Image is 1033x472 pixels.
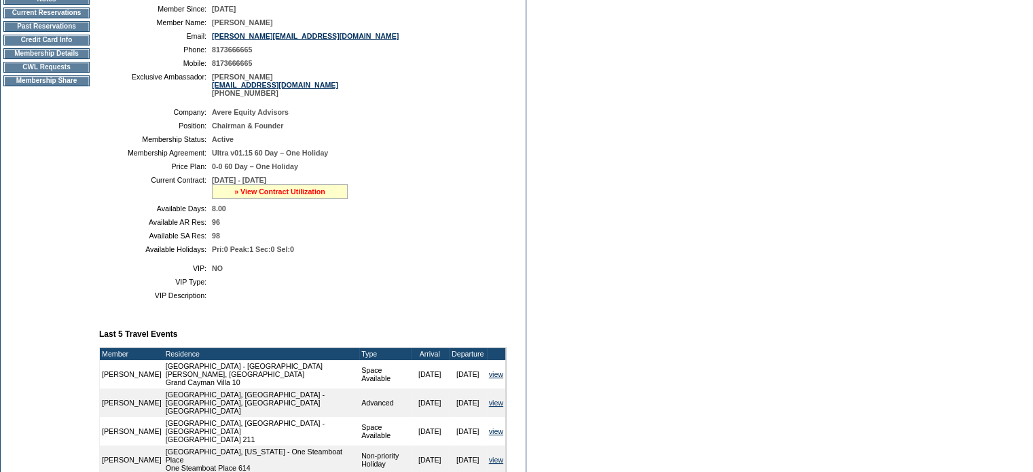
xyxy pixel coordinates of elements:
td: Member Name: [105,18,206,26]
a: view [489,399,503,407]
td: VIP Description: [105,291,206,299]
span: Ultra v01.15 60 Day – One Holiday [212,149,328,157]
td: [DATE] [449,417,487,446]
td: Membership Agreement: [105,149,206,157]
b: Last 5 Travel Events [99,329,177,339]
span: 0-0 60 Day – One Holiday [212,162,298,170]
td: Residence [164,348,359,360]
td: Advanced [359,388,411,417]
td: [PERSON_NAME] [100,388,164,417]
td: VIP Type: [105,278,206,286]
span: 8173666665 [212,59,252,67]
td: [DATE] [449,360,487,388]
span: Active [212,135,234,143]
td: Member Since: [105,5,206,13]
td: Available Days: [105,204,206,213]
td: Member [100,348,164,360]
td: Space Available [359,360,411,388]
td: Mobile: [105,59,206,67]
span: 96 [212,218,220,226]
a: view [489,427,503,435]
td: [PERSON_NAME] [100,417,164,446]
span: [PERSON_NAME] [PHONE_NUMBER] [212,73,338,97]
td: Type [359,348,411,360]
a: [EMAIL_ADDRESS][DOMAIN_NAME] [212,81,338,89]
span: Avere Equity Advisors [212,108,289,116]
td: [DATE] [411,360,449,388]
a: view [489,456,503,464]
span: [PERSON_NAME] [212,18,272,26]
td: [DATE] [411,388,449,417]
td: [DATE] [411,417,449,446]
td: Credit Card Info [3,35,90,46]
span: 8173666665 [212,46,252,54]
td: Email: [105,32,206,40]
span: Chairman & Founder [212,122,283,130]
td: Space Available [359,417,411,446]
td: [GEOGRAPHIC_DATA], [GEOGRAPHIC_DATA] - [GEOGRAPHIC_DATA] [GEOGRAPHIC_DATA] 211 [164,417,359,446]
td: Available Holidays: [105,245,206,253]
span: NO [212,264,223,272]
td: [PERSON_NAME] [100,360,164,388]
td: Position: [105,122,206,130]
td: Current Contract: [105,176,206,199]
a: » View Contract Utilization [234,187,325,196]
td: Membership Share [3,75,90,86]
td: Phone: [105,46,206,54]
td: Past Reservations [3,21,90,32]
td: Exclusive Ambassador: [105,73,206,97]
a: [PERSON_NAME][EMAIL_ADDRESS][DOMAIN_NAME] [212,32,399,40]
td: Departure [449,348,487,360]
span: 98 [212,232,220,240]
td: Membership Details [3,48,90,59]
td: VIP: [105,264,206,272]
td: [DATE] [449,388,487,417]
td: Company: [105,108,206,116]
td: Available AR Res: [105,218,206,226]
span: 8.00 [212,204,226,213]
span: [DATE] - [DATE] [212,176,266,184]
td: Current Reservations [3,7,90,18]
td: Membership Status: [105,135,206,143]
td: CWL Requests [3,62,90,73]
td: [GEOGRAPHIC_DATA] - [GEOGRAPHIC_DATA][PERSON_NAME], [GEOGRAPHIC_DATA] Grand Cayman Villa 10 [164,360,359,388]
td: Arrival [411,348,449,360]
span: Pri:0 Peak:1 Sec:0 Sel:0 [212,245,294,253]
a: view [489,370,503,378]
td: Price Plan: [105,162,206,170]
span: [DATE] [212,5,236,13]
td: Available SA Res: [105,232,206,240]
td: [GEOGRAPHIC_DATA], [GEOGRAPHIC_DATA] - [GEOGRAPHIC_DATA], [GEOGRAPHIC_DATA] [GEOGRAPHIC_DATA] [164,388,359,417]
